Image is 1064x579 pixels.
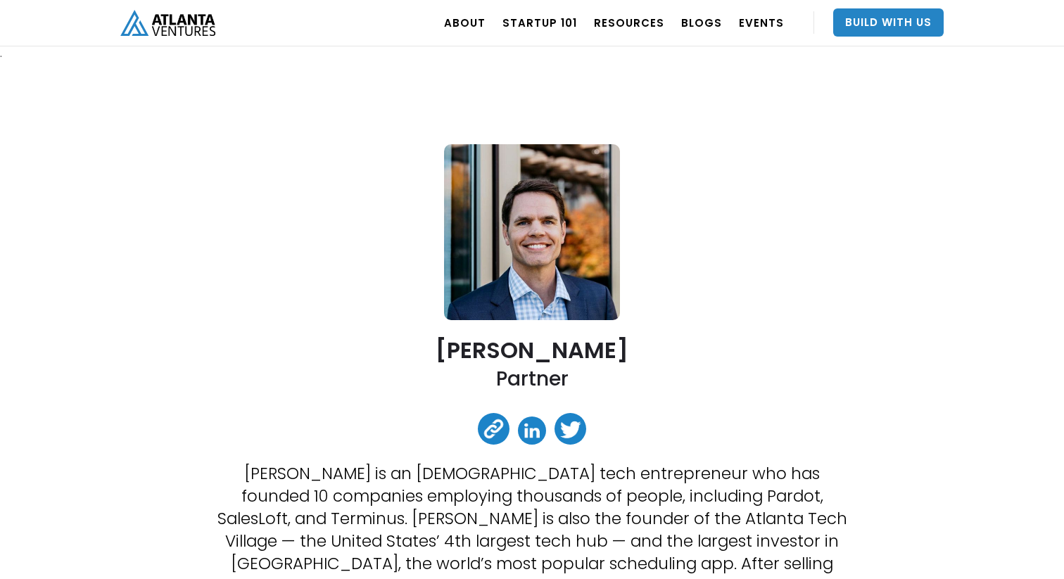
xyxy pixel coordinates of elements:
a: BLOGS [681,3,722,42]
h2: [PERSON_NAME] [436,338,628,362]
a: RESOURCES [594,3,664,42]
a: Startup 101 [502,3,577,42]
a: EVENTS [739,3,784,42]
a: Build With Us [833,8,944,37]
h2: Partner [496,366,569,392]
a: ABOUT [444,3,486,42]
